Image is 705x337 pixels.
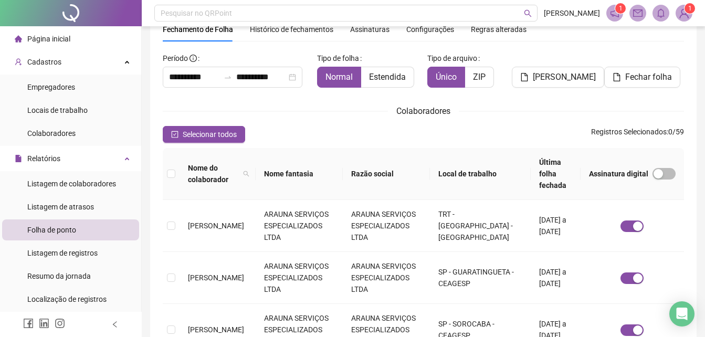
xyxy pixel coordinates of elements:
[15,155,22,162] span: file
[27,203,94,211] span: Listagem de atrasos
[256,148,343,200] th: Nome fantasia
[473,72,486,82] span: ZIP
[615,3,626,14] sup: 1
[430,252,531,304] td: SP - GUARATINGUETA - CEAGESP
[325,72,353,82] span: Normal
[241,160,251,187] span: search
[471,26,527,33] span: Regras alteradas
[343,148,430,200] th: Razão social
[520,73,529,81] span: file
[406,26,454,33] span: Configurações
[23,318,34,329] span: facebook
[656,8,666,18] span: bell
[27,180,116,188] span: Listagem de colaboradores
[544,7,600,19] span: [PERSON_NAME]
[589,168,648,180] span: Assinatura digital
[591,126,684,143] span: : 0 / 59
[256,252,343,304] td: ARAUNA SERVIÇOS ESPECIALIZADOS LTDA
[27,83,75,91] span: Empregadores
[524,9,532,17] span: search
[171,131,178,138] span: check-square
[15,58,22,66] span: user-add
[188,273,244,282] span: [PERSON_NAME]
[396,106,450,116] span: Colaboradores
[619,5,623,12] span: 1
[625,71,672,83] span: Fechar folha
[531,200,581,252] td: [DATE] a [DATE]
[688,5,692,12] span: 1
[27,272,91,280] span: Resumo da jornada
[27,129,76,138] span: Colaboradores
[27,154,60,163] span: Relatórios
[436,72,457,82] span: Único
[604,67,680,88] button: Fechar folha
[676,5,692,21] img: 79077
[613,73,621,81] span: file
[531,252,581,304] td: [DATE] a [DATE]
[183,129,237,140] span: Selecionar todos
[430,148,531,200] th: Local de trabalho
[369,72,406,82] span: Estendida
[610,8,619,18] span: notification
[15,35,22,43] span: home
[188,222,244,230] span: [PERSON_NAME]
[224,73,232,81] span: to
[163,54,188,62] span: Período
[27,226,76,234] span: Folha de ponto
[533,71,596,83] span: [PERSON_NAME]
[350,26,390,33] span: Assinaturas
[343,200,430,252] td: ARAUNA SERVIÇOS ESPECIALIZADOS LTDA
[27,106,88,114] span: Locais de trabalho
[27,249,98,257] span: Listagem de registros
[190,55,197,62] span: info-circle
[39,318,49,329] span: linkedin
[111,321,119,328] span: left
[685,3,695,14] sup: Atualize o seu contato no menu Meus Dados
[163,25,233,34] span: Fechamento de Folha
[188,325,244,334] span: [PERSON_NAME]
[317,52,359,64] span: Tipo de folha
[250,25,333,34] span: Histórico de fechamentos
[633,8,643,18] span: mail
[224,73,232,81] span: swap-right
[512,67,604,88] button: [PERSON_NAME]
[531,148,581,200] th: Última folha fechada
[27,295,107,303] span: Localização de registros
[188,162,239,185] span: Nome do colaborador
[27,35,70,43] span: Página inicial
[256,200,343,252] td: ARAUNA SERVIÇOS ESPECIALIZADOS LTDA
[163,126,245,143] button: Selecionar todos
[243,171,249,177] span: search
[55,318,65,329] span: instagram
[430,200,531,252] td: TRT - [GEOGRAPHIC_DATA] - [GEOGRAPHIC_DATA]
[343,252,430,304] td: ARAUNA SERVIÇOS ESPECIALIZADOS LTDA
[427,52,477,64] span: Tipo de arquivo
[669,301,695,327] div: Open Intercom Messenger
[591,128,667,136] span: Registros Selecionados
[27,58,61,66] span: Cadastros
